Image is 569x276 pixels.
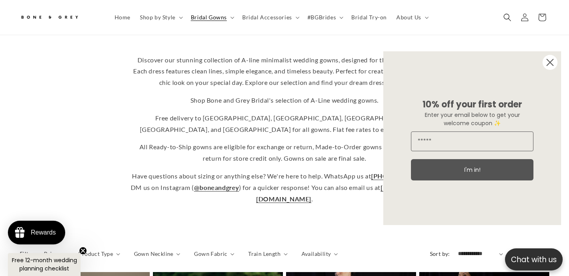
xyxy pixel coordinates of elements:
[31,229,56,236] div: Rewards
[505,248,563,270] button: Open chatbox
[135,9,186,26] summary: Shop by Style
[411,159,533,180] button: I'm in!
[20,250,36,258] h2: Filter:
[12,256,77,272] span: Free 12-month wedding planning checklist
[194,250,227,258] span: Gown Fabric
[130,54,439,88] p: Discover our stunning collection of A-line minimalist wedding gowns, designed for the modern brid...
[140,14,175,21] span: Shop by Style
[191,14,227,21] span: Bridal Gowns
[347,9,392,26] a: Bridal Try-on
[115,14,130,21] span: Home
[134,250,181,258] summary: Gown Neckline (0 selected)
[351,14,387,21] span: Bridal Try-on
[78,250,120,258] summary: Product Type (0 selected)
[130,95,439,106] p: Shop Bone and Grey Bridal's selection of A-Line wedding gowns.
[134,250,173,258] span: Gown Neckline
[425,111,520,127] span: Enter your email below to get your welcome coupon ✨
[110,9,135,26] a: Home
[422,98,522,111] span: 10% off your first order
[307,14,336,21] span: #BGBrides
[194,250,234,258] summary: Gown Fabric (0 selected)
[430,250,450,257] label: Sort by:
[130,171,439,205] p: Have questions about sizing or anything else? We're here to help. WhatsApp us at or DM us on Inst...
[242,14,292,21] span: Bridal Accessories
[303,9,347,26] summary: #BGBrides
[17,8,102,27] a: Bone and Grey Bridal
[44,250,65,258] summary: Price
[44,250,58,258] span: Price
[248,250,287,258] summary: Train Length (0 selected)
[78,250,113,258] span: Product Type
[499,9,516,26] summary: Search
[542,54,558,70] button: Close dialog
[194,184,239,191] a: @boneandgrey
[371,172,430,180] a: [PHONE_NUMBER]
[396,14,421,21] span: About Us
[411,131,533,151] input: Email
[301,250,338,258] summary: Availability (0 selected)
[130,113,439,135] p: Free delivery to [GEOGRAPHIC_DATA], [GEOGRAPHIC_DATA], [GEOGRAPHIC_DATA], [GEOGRAPHIC_DATA], and ...
[256,184,438,203] a: [EMAIL_ADDRESS][DOMAIN_NAME]
[186,9,237,26] summary: Bridal Gowns
[237,9,303,26] summary: Bridal Accessories
[505,254,563,265] p: Chat with us
[301,250,331,258] span: Availability
[79,247,87,255] button: Close teaser
[8,253,81,276] div: Free 12-month wedding planning checklistClose teaser
[392,9,432,26] summary: About Us
[375,43,569,233] div: FLYOUT Form
[248,250,281,258] span: Train Length
[20,11,79,24] img: Bone and Grey Bridal
[130,141,439,164] p: All Ready-to-Ship gowns are eligible for exchange or return, Made-to-Order gowns are exchange or ...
